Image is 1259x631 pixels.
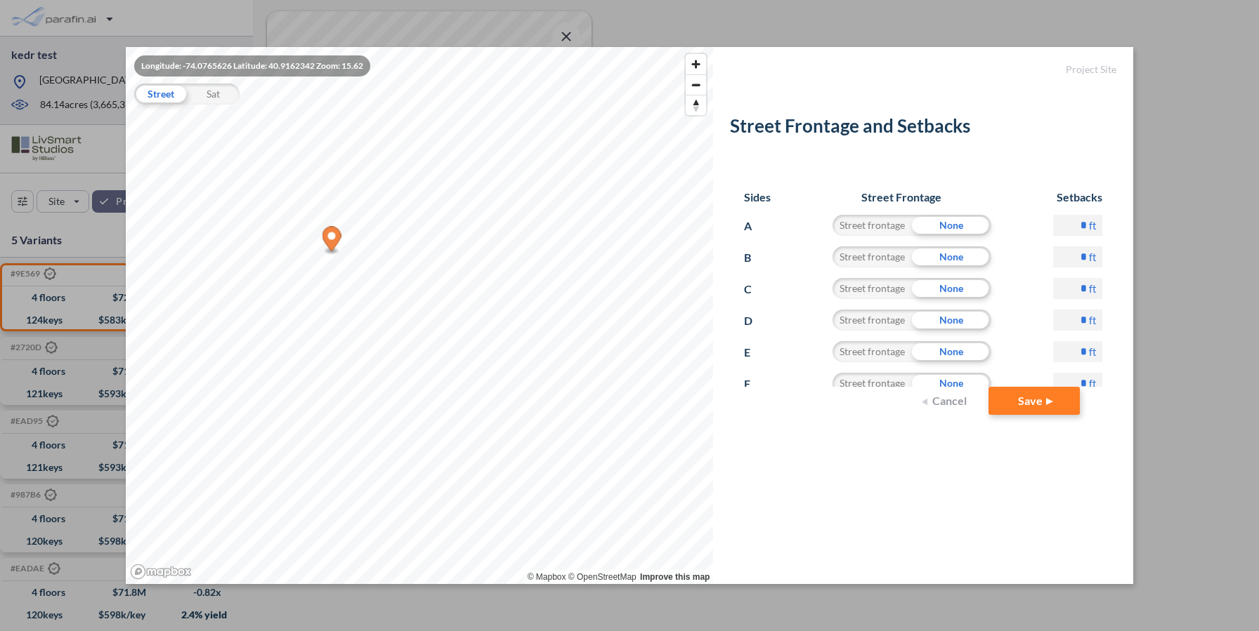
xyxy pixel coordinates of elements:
button: Reset bearing to north [686,95,706,115]
div: Street frontage [833,373,912,394]
button: Zoom out [686,74,706,95]
label: ft [1089,345,1097,359]
div: None [912,246,991,267]
div: Street frontage [833,341,912,362]
p: D [744,310,770,332]
h5: Project Site [730,64,1116,76]
div: Longitude: -74.0765626 Latitude: 40.9162342 Zoom: 15.62 [134,55,370,77]
div: None [912,310,991,331]
a: OpenStreetMap [568,572,637,582]
label: ft [1089,281,1097,295]
label: ft [1089,313,1097,327]
div: Street frontage [833,215,912,236]
label: ft [1089,218,1097,232]
h6: Street Frontage [809,190,995,204]
h6: Setbacks [1032,190,1102,204]
canvas: Map [126,47,713,583]
button: Cancel [918,387,974,415]
div: None [912,373,991,394]
div: Street frontage [833,310,912,331]
div: None [912,278,991,299]
div: Map marker [322,227,341,255]
p: C [744,278,770,300]
div: None [912,215,991,236]
p: F [744,373,770,395]
a: Mapbox [528,572,566,582]
h6: Sides [744,190,771,204]
p: A [744,215,770,237]
p: B [744,246,770,269]
h2: Street Frontage and Setbacks [730,115,1116,142]
div: Street frontage [833,278,912,299]
div: None [912,341,991,362]
div: Street frontage [833,246,912,267]
label: ft [1089,250,1097,264]
span: Zoom out [686,75,706,95]
button: Save [989,387,1080,415]
span: Reset bearing to north [686,95,706,115]
label: ft [1089,376,1097,390]
button: Zoom in [686,54,706,74]
a: Improve this map [640,572,710,582]
p: E [744,341,770,364]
